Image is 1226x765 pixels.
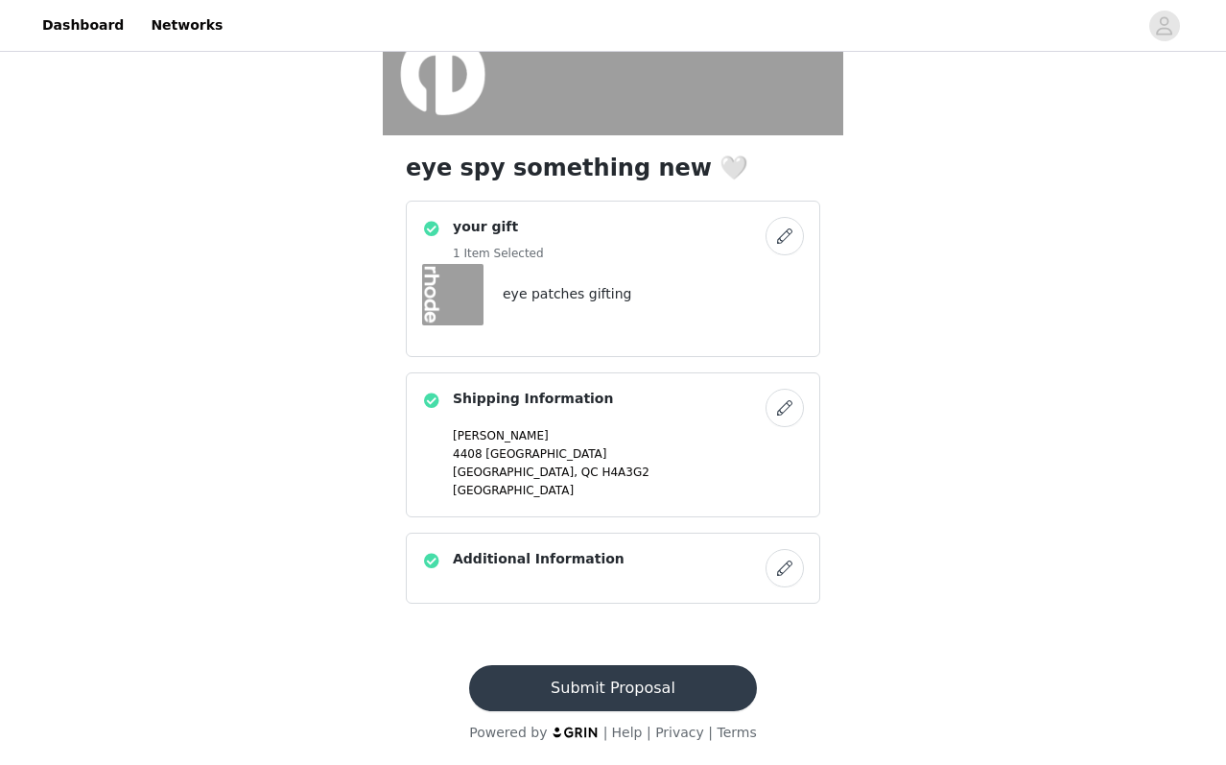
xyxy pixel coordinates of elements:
div: Additional Information [406,533,820,604]
h4: your gift [453,217,544,237]
p: [PERSON_NAME] [453,427,804,444]
span: H4A3G2 [601,466,648,479]
span: QC [581,466,599,479]
button: Submit Proposal [469,665,756,711]
span: Powered by [469,725,547,740]
div: Shipping Information [406,372,820,517]
span: | [603,725,608,740]
h4: eye patches gifting [503,284,631,304]
a: Networks [139,4,234,47]
h4: Additional Information [453,549,625,569]
span: [GEOGRAPHIC_DATA], [453,466,578,479]
a: Privacy [655,725,704,740]
a: Terms [717,725,756,740]
img: eye patches gifting [422,264,483,325]
h1: eye spy something new 🤍 [406,151,820,185]
h5: 1 Item Selected [453,245,544,262]
a: Dashboard [31,4,135,47]
div: avatar [1155,11,1173,41]
h4: Shipping Information [453,389,613,409]
a: Help [612,725,643,740]
div: your gift [406,201,820,357]
p: 4408 [GEOGRAPHIC_DATA] [453,445,804,463]
span: | [647,725,651,740]
span: | [708,725,713,740]
img: logo [552,726,600,738]
p: [GEOGRAPHIC_DATA] [453,482,804,499]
